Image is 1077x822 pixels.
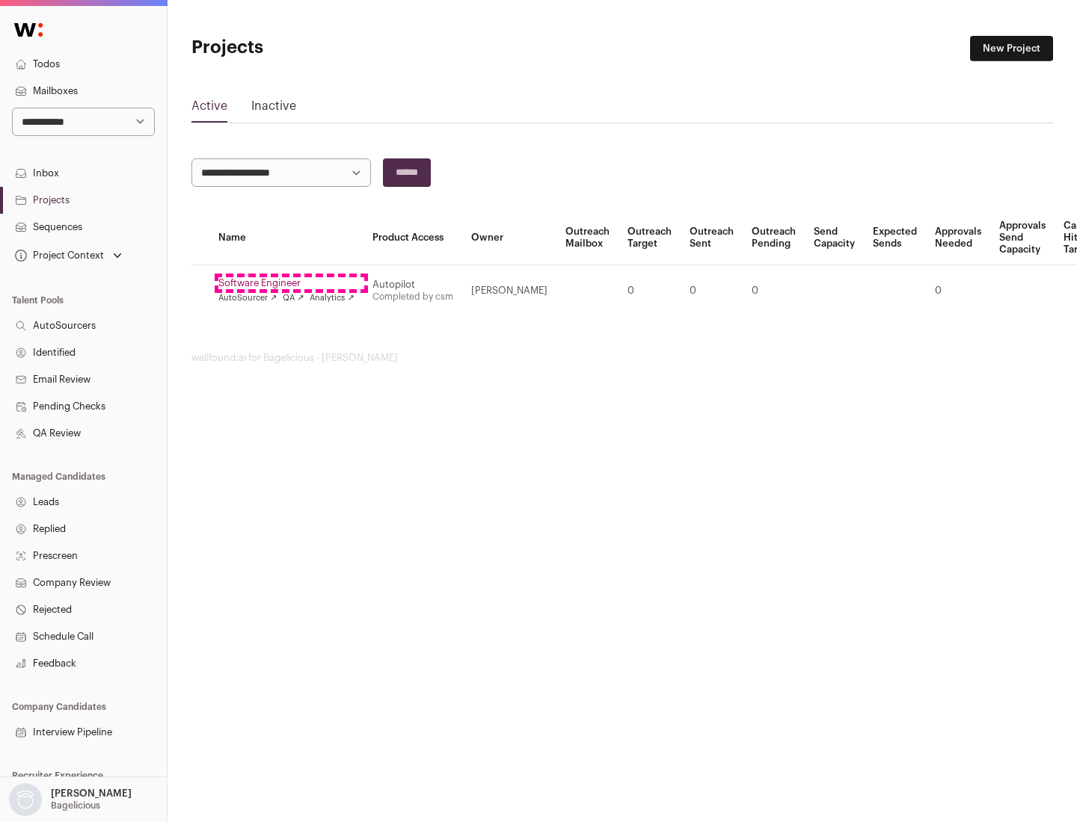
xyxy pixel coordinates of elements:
[743,211,805,265] th: Outreach Pending
[619,265,681,317] td: 0
[970,36,1053,61] a: New Project
[191,97,227,121] a: Active
[805,211,864,265] th: Send Capacity
[681,211,743,265] th: Outreach Sent
[864,211,926,265] th: Expected Sends
[51,788,132,800] p: [PERSON_NAME]
[12,250,104,262] div: Project Context
[619,211,681,265] th: Outreach Target
[12,245,125,266] button: Open dropdown
[218,277,355,289] a: Software Engineer
[6,15,51,45] img: Wellfound
[363,211,462,265] th: Product Access
[218,292,277,304] a: AutoSourcer ↗
[372,292,453,301] a: Completed by csm
[6,783,135,816] button: Open dropdown
[462,211,556,265] th: Owner
[372,279,453,291] div: Autopilot
[556,211,619,265] th: Outreach Mailbox
[990,211,1055,265] th: Approvals Send Capacity
[191,36,479,60] h1: Projects
[9,783,42,816] img: nopic.png
[251,97,296,121] a: Inactive
[191,352,1053,364] footer: wellfound:ai for Bagelicious - [PERSON_NAME]
[209,211,363,265] th: Name
[283,292,304,304] a: QA ↗
[926,265,990,317] td: 0
[462,265,556,317] td: [PERSON_NAME]
[926,211,990,265] th: Approvals Needed
[743,265,805,317] td: 0
[681,265,743,317] td: 0
[310,292,354,304] a: Analytics ↗
[51,800,100,812] p: Bagelicious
